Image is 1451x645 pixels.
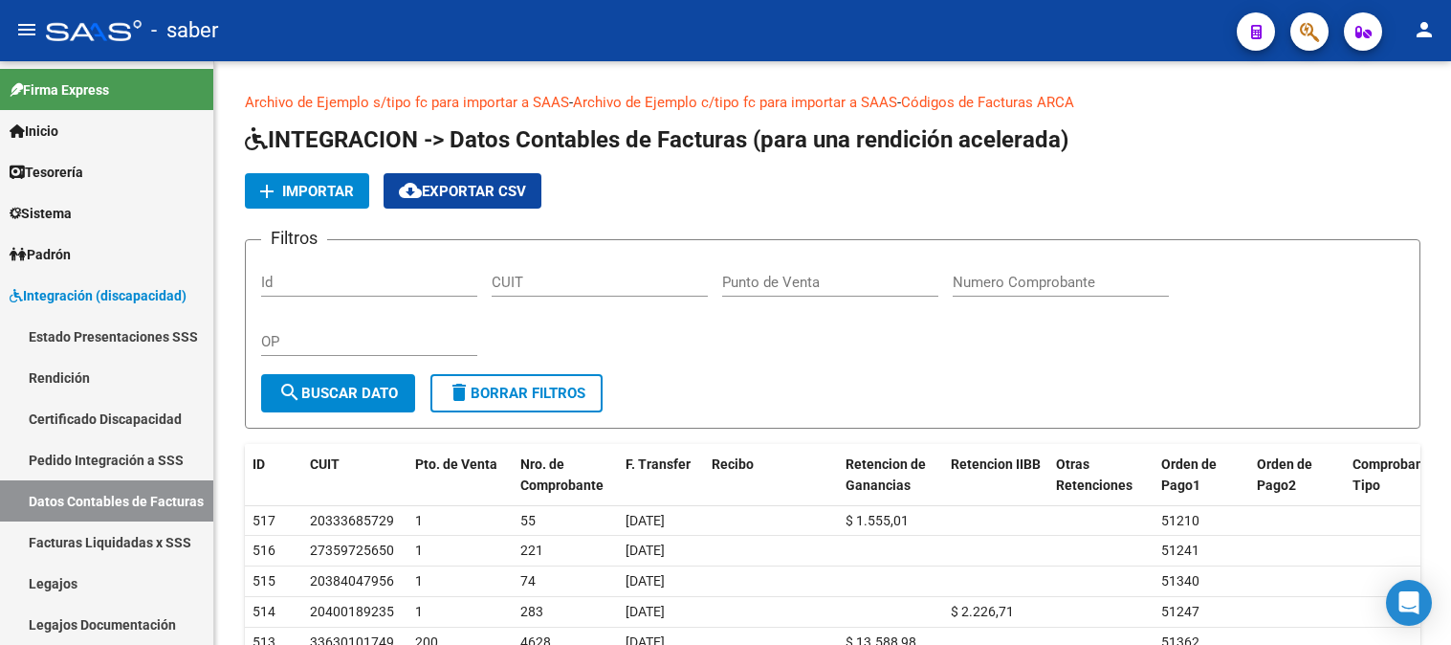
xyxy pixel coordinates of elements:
[15,18,38,41] mat-icon: menu
[253,573,275,589] span: 515
[573,94,897,111] a: Archivo de Ejemplo c/tipo fc para importar a SAAS
[712,456,754,472] span: Recibo
[1413,18,1436,41] mat-icon: person
[282,183,354,200] span: Importar
[384,173,541,209] button: Exportar CSV
[626,513,665,528] span: [DATE]
[901,94,1074,111] a: Códigos de Facturas ARCA
[1345,444,1431,507] datatable-header-cell: Comprobante Tipo
[310,513,394,528] span: 20333685729
[943,444,1048,507] datatable-header-cell: Retencion IIBB
[1161,456,1217,494] span: Orden de Pago1
[415,604,423,619] span: 1
[10,244,71,265] span: Padrón
[253,604,275,619] span: 514
[626,543,665,558] span: [DATE]
[951,456,1041,472] span: Retencion IIBB
[626,456,691,472] span: F. Transfer
[1154,444,1249,507] datatable-header-cell: Orden de Pago1
[448,385,585,402] span: Borrar Filtros
[520,573,536,589] span: 74
[278,381,301,404] mat-icon: search
[10,285,187,306] span: Integración (discapacidad)
[253,543,275,558] span: 516
[245,173,369,209] button: Importar
[415,456,497,472] span: Pto. de Venta
[1352,456,1436,494] span: Comprobante Tipo
[626,604,665,619] span: [DATE]
[1161,604,1199,619] span: 51247
[626,573,665,589] span: [DATE]
[10,79,109,100] span: Firma Express
[1161,573,1199,589] span: 51340
[1056,456,1132,494] span: Otras Retenciones
[415,513,423,528] span: 1
[704,444,838,507] datatable-header-cell: Recibo
[245,444,302,507] datatable-header-cell: ID
[415,543,423,558] span: 1
[846,456,926,494] span: Retencion de Ganancias
[310,604,394,619] span: 20400189235
[10,203,72,224] span: Sistema
[520,456,604,494] span: Nro. de Comprobante
[1386,580,1432,626] div: Open Intercom Messenger
[513,444,618,507] datatable-header-cell: Nro. de Comprobante
[253,456,265,472] span: ID
[1161,543,1199,558] span: 51241
[10,121,58,142] span: Inicio
[407,444,513,507] datatable-header-cell: Pto. de Venta
[1161,513,1199,528] span: 51210
[838,444,943,507] datatable-header-cell: Retencion de Ganancias
[448,381,471,404] mat-icon: delete
[951,604,1014,619] span: $ 2.226,71
[261,225,327,252] h3: Filtros
[310,543,394,558] span: 27359725650
[520,513,536,528] span: 55
[10,162,83,183] span: Tesorería
[415,573,423,589] span: 1
[399,183,526,200] span: Exportar CSV
[261,374,415,412] button: Buscar Dato
[253,513,275,528] span: 517
[846,513,909,528] span: $ 1.555,01
[310,456,340,472] span: CUIT
[245,92,1420,113] p: - -
[255,180,278,203] mat-icon: add
[310,573,394,589] span: 20384047956
[399,179,422,202] mat-icon: cloud_download
[245,126,1068,153] span: INTEGRACION -> Datos Contables de Facturas (para una rendición acelerada)
[1257,456,1312,494] span: Orden de Pago2
[618,444,704,507] datatable-header-cell: F. Transfer
[520,543,543,558] span: 221
[520,604,543,619] span: 283
[245,94,569,111] a: Archivo de Ejemplo s/tipo fc para importar a SAAS
[302,444,407,507] datatable-header-cell: CUIT
[278,385,398,402] span: Buscar Dato
[1048,444,1154,507] datatable-header-cell: Otras Retenciones
[1249,444,1345,507] datatable-header-cell: Orden de Pago2
[430,374,603,412] button: Borrar Filtros
[151,10,218,52] span: - saber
